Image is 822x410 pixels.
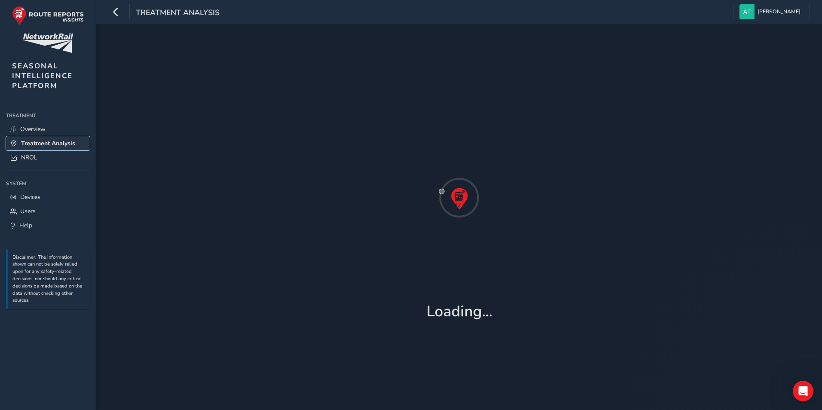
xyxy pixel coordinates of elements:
[136,7,220,19] span: Treatment Analysis
[6,109,90,122] div: Treatment
[739,4,755,19] img: diamond-layout
[20,125,46,133] span: Overview
[426,303,492,321] h1: Loading...
[739,4,804,19] button: [PERSON_NAME]
[12,6,84,25] img: rr logo
[12,254,86,305] p: Disclaimer: The information shown can not be solely relied upon for any safety-related decisions,...
[20,207,36,215] span: Users
[20,193,40,201] span: Devices
[6,150,90,165] a: NROL
[6,190,90,204] a: Devices
[6,122,90,136] a: Overview
[21,139,75,147] span: Treatment Analysis
[23,34,73,53] img: customer logo
[19,221,32,229] span: Help
[6,204,90,218] a: Users
[6,218,90,233] a: Help
[793,381,813,401] iframe: Intercom live chat
[6,177,90,190] div: System
[21,153,37,162] span: NROL
[6,136,90,150] a: Treatment Analysis
[758,4,801,19] span: [PERSON_NAME]
[12,61,73,91] span: SEASONAL INTELLIGENCE PLATFORM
